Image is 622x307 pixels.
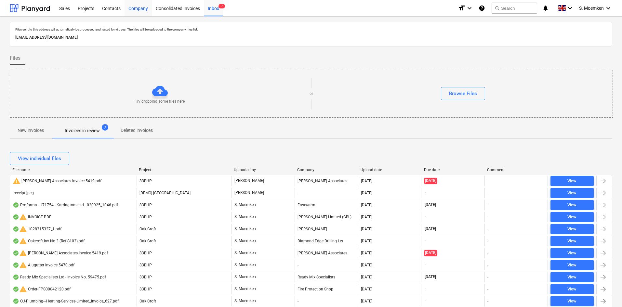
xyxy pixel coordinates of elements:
[13,250,19,256] div: OCR finished
[139,299,156,303] span: Oak Croft
[487,191,488,195] div: -
[361,251,372,255] div: [DATE]
[550,248,594,258] button: View
[487,227,488,231] div: -
[13,287,19,292] div: OCR finished
[139,191,191,195] span: [DEMO] Stone Road House
[19,261,27,269] span: warning
[550,188,594,198] button: View
[139,227,156,231] span: Oak Croft
[139,251,152,255] span: 83BHP
[361,275,372,279] div: [DATE]
[295,284,358,294] div: Fire Protection Shop
[13,261,74,269] div: Alugutter Invoice 5470.pdf
[102,124,108,131] span: 7
[466,4,473,12] i: keyboard_arrow_down
[361,191,372,195] div: [DATE]
[295,296,358,306] div: -
[361,239,372,243] div: [DATE]
[567,237,576,245] div: View
[487,251,488,255] div: -
[139,215,152,219] span: 83BHP
[13,299,119,304] div: OJ-Plumbing---Heating-Services-Limited_Invoice_627.pdf
[567,213,576,221] div: View
[310,91,313,96] p: or
[550,272,594,282] button: View
[424,274,437,280] span: [DATE]
[487,263,488,267] div: -
[139,263,152,267] span: 83BHP
[550,176,594,186] button: View
[361,263,372,267] div: [DATE]
[295,200,358,210] div: Fastwarm
[458,4,466,12] i: format_size
[297,168,355,172] div: Company
[295,260,358,270] div: -
[487,215,488,219] div: -
[589,276,622,307] iframe: Chat Widget
[550,212,594,222] button: View
[361,179,372,183] div: [DATE]
[139,239,156,243] span: Oak Croft
[234,298,256,304] p: S. Moemken
[604,4,612,12] i: keyboard_arrow_down
[19,237,27,245] span: warning
[492,3,537,14] button: Search
[121,127,153,134] p: Deleted invoices
[295,272,358,282] div: Ready Mix Specialists
[13,177,20,185] span: warning
[550,200,594,210] button: View
[424,226,437,232] span: [DATE]
[487,179,488,183] div: -
[295,188,358,198] div: -
[13,299,19,304] div: OCR finished
[567,262,576,269] div: View
[361,215,372,219] div: [DATE]
[550,284,594,294] button: View
[10,152,69,165] button: View individual files
[19,225,27,233] span: warning
[218,4,225,8] span: 7
[424,286,427,292] span: -
[13,202,118,208] div: Proforma - 171754 - Karringtons Ltd - 020925_1046.pdf
[424,298,427,304] span: -
[424,168,482,172] div: Due date
[13,275,19,280] div: OCR finished
[13,285,71,293] div: Order-FPS00042120.pdf
[139,179,152,183] span: 83BHP
[13,237,85,245] div: Oakcroft Inv No 3 (Ref S103).pdf
[487,168,545,172] div: Comment
[567,189,576,197] div: View
[234,214,256,220] p: S. Moemken
[295,236,358,246] div: Diamond Edge Drilling Lts
[567,298,576,305] div: View
[10,70,613,118] div: Try dropping some files hereorBrowse Files
[234,190,264,196] p: [PERSON_NAME]
[13,191,34,195] div: receipt.jpeg
[567,177,576,185] div: View
[487,275,488,279] div: -
[234,250,256,256] p: S. Moemken
[234,274,256,280] p: S. Moemken
[567,201,576,209] div: View
[487,239,488,243] div: -
[139,287,152,291] span: 83BHP
[441,87,485,100] button: Browse Files
[424,262,427,268] span: -
[19,249,27,257] span: warning
[234,286,256,292] p: S. Moemken
[361,168,419,172] div: Upload date
[550,236,594,246] button: View
[295,176,358,186] div: [PERSON_NAME] Associates
[234,238,256,244] p: S. Moemken
[479,4,485,12] i: Knowledge base
[13,202,19,208] div: OCR finished
[13,262,19,268] div: OCR finished
[542,4,549,12] i: notifications
[13,214,19,220] div: OCR finished
[10,54,20,62] span: Files
[139,203,152,207] span: 83BHP
[234,226,256,232] p: S. Moemken
[361,227,372,231] div: [DATE]
[424,214,427,220] span: -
